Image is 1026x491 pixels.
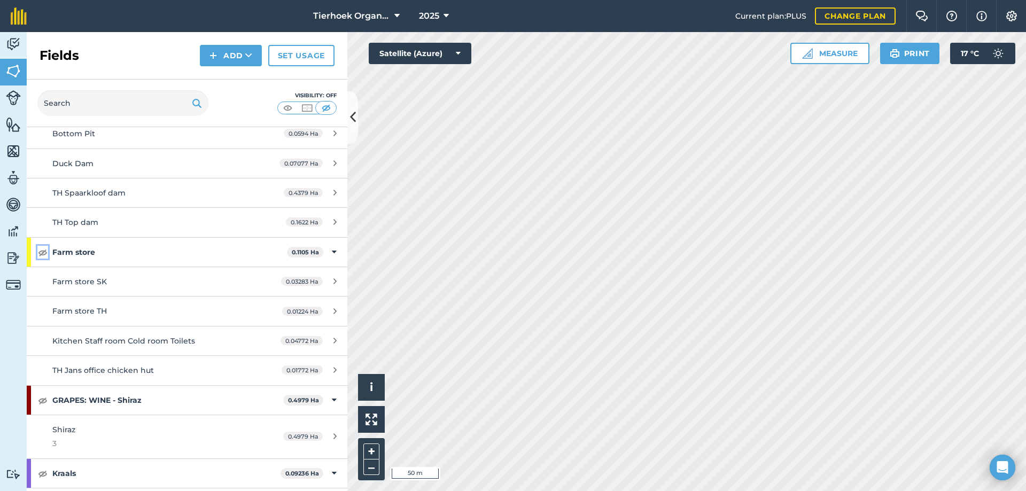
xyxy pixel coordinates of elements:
[192,97,202,110] img: svg+xml;base64,PHN2ZyB4bWxucz0iaHR0cDovL3d3dy53My5vcmcvMjAwMC9zdmciIHdpZHRoPSIxOSIgaGVpZ2h0PSIyNC...
[366,414,377,425] img: Four arrows, one pointing top left, one top right, one bottom right and the last bottom left
[288,396,319,404] strong: 0.4979 Ha
[6,250,21,266] img: svg+xml;base64,PD94bWwgdmVyc2lvbj0iMS4wIiBlbmNvZGluZz0idXRmLTgiPz4KPCEtLSBHZW5lcmF0b3I6IEFkb2JlIE...
[38,394,48,407] img: svg+xml;base64,PHN2ZyB4bWxucz0iaHR0cDovL3d3dy53My5vcmcvMjAwMC9zdmciIHdpZHRoPSIxOCIgaGVpZ2h0PSIyNC...
[284,129,323,138] span: 0.0594 Ha
[27,238,347,267] div: Farm store0.1105 Ha
[735,10,806,22] span: Current plan : PLUS
[6,63,21,79] img: svg+xml;base64,PHN2ZyB4bWxucz0iaHR0cDovL3d3dy53My5vcmcvMjAwMC9zdmciIHdpZHRoPSI1NiIgaGVpZ2h0PSI2MC...
[52,425,75,434] span: Shiraz
[52,438,253,449] span: 3
[52,129,95,138] span: Bottom Pit
[790,43,869,64] button: Measure
[369,43,471,64] button: Satellite (Azure)
[363,459,379,475] button: –
[6,36,21,52] img: svg+xml;base64,PD94bWwgdmVyc2lvbj0iMS4wIiBlbmNvZGluZz0idXRmLTgiPz4KPCEtLSBHZW5lcmF0b3I6IEFkb2JlIE...
[285,470,319,477] strong: 0.09236 Ha
[6,197,21,213] img: svg+xml;base64,PD94bWwgdmVyc2lvbj0iMS4wIiBlbmNvZGluZz0idXRmLTgiPz4KPCEtLSBHZW5lcmF0b3I6IEFkb2JlIE...
[27,119,347,148] a: Bottom Pit0.0594 Ha
[200,45,262,66] button: Add
[27,297,347,325] a: Farm store TH0.01224 Ha
[52,238,287,267] strong: Farm store
[52,386,283,415] strong: GRAPES: WINE - Shiraz
[52,459,281,488] strong: Kraals
[209,49,217,62] img: svg+xml;base64,PHN2ZyB4bWxucz0iaHR0cDovL3d3dy53My5vcmcvMjAwMC9zdmciIHdpZHRoPSIxNCIgaGVpZ2h0PSIyNC...
[52,159,94,168] span: Duck Dam
[6,469,21,479] img: svg+xml;base64,PD94bWwgdmVyc2lvbj0iMS4wIiBlbmNvZGluZz0idXRmLTgiPz4KPCEtLSBHZW5lcmF0b3I6IEFkb2JlIE...
[286,217,323,227] span: 0.1622 Ha
[6,116,21,133] img: svg+xml;base64,PHN2ZyB4bWxucz0iaHR0cDovL3d3dy53My5vcmcvMjAwMC9zdmciIHdpZHRoPSI1NiIgaGVpZ2h0PSI2MC...
[6,170,21,186] img: svg+xml;base64,PD94bWwgdmVyc2lvbj0iMS4wIiBlbmNvZGluZz0idXRmLTgiPz4KPCEtLSBHZW5lcmF0b3I6IEFkb2JlIE...
[52,365,154,375] span: TH Jans office chicken hut
[281,277,323,286] span: 0.03283 Ha
[370,380,373,394] span: i
[945,11,958,21] img: A question mark icon
[52,188,126,198] span: TH Spaarkloof dam
[279,159,323,168] span: 0.07077 Ha
[281,336,323,345] span: 0.04772 Ha
[990,455,1015,480] div: Open Intercom Messenger
[282,307,323,316] span: 0.01224 Ha
[40,47,79,64] h2: Fields
[284,188,323,197] span: 0.4379 Ha
[950,43,1015,64] button: 17 °C
[6,277,21,292] img: svg+xml;base64,PD94bWwgdmVyc2lvbj0iMS4wIiBlbmNvZGluZz0idXRmLTgiPz4KPCEtLSBHZW5lcmF0b3I6IEFkb2JlIE...
[277,91,337,100] div: Visibility: Off
[320,103,333,113] img: svg+xml;base64,PHN2ZyB4bWxucz0iaHR0cDovL3d3dy53My5vcmcvMjAwMC9zdmciIHdpZHRoPSI1MCIgaGVpZ2h0PSI0MC...
[283,432,323,441] span: 0.4979 Ha
[815,7,896,25] a: Change plan
[961,43,979,64] span: 17 ° C
[6,90,21,105] img: svg+xml;base64,PD94bWwgdmVyc2lvbj0iMS4wIiBlbmNvZGluZz0idXRmLTgiPz4KPCEtLSBHZW5lcmF0b3I6IEFkb2JlIE...
[38,467,48,480] img: svg+xml;base64,PHN2ZyB4bWxucz0iaHR0cDovL3d3dy53My5vcmcvMjAwMC9zdmciIHdpZHRoPSIxOCIgaGVpZ2h0PSIyNC...
[268,45,335,66] a: Set usage
[27,459,347,488] div: Kraals0.09236 Ha
[988,43,1009,64] img: svg+xml;base64,PD94bWwgdmVyc2lvbj0iMS4wIiBlbmNvZGluZz0idXRmLTgiPz4KPCEtLSBHZW5lcmF0b3I6IEFkb2JlIE...
[27,267,347,296] a: Farm store SK0.03283 Ha
[363,443,379,459] button: +
[27,415,347,458] a: Shiraz30.4979 Ha
[27,149,347,178] a: Duck Dam0.07077 Ha
[880,43,940,64] button: Print
[313,10,390,22] span: Tierhoek Organic Farm
[11,7,27,25] img: fieldmargin Logo
[52,217,98,227] span: TH Top dam
[27,326,347,355] a: Kitchen Staff room Cold room Toilets0.04772 Ha
[37,90,208,116] input: Search
[27,208,347,237] a: TH Top dam0.1622 Ha
[358,374,385,401] button: i
[52,306,107,316] span: Farm store TH
[52,277,107,286] span: Farm store SK
[27,386,347,415] div: GRAPES: WINE - Shiraz0.4979 Ha
[27,356,347,385] a: TH Jans office chicken hut0.01772 Ha
[6,223,21,239] img: svg+xml;base64,PD94bWwgdmVyc2lvbj0iMS4wIiBlbmNvZGluZz0idXRmLTgiPz4KPCEtLSBHZW5lcmF0b3I6IEFkb2JlIE...
[915,11,928,21] img: Two speech bubbles overlapping with the left bubble in the forefront
[281,103,294,113] img: svg+xml;base64,PHN2ZyB4bWxucz0iaHR0cDovL3d3dy53My5vcmcvMjAwMC9zdmciIHdpZHRoPSI1MCIgaGVpZ2h0PSI0MC...
[6,143,21,159] img: svg+xml;base64,PHN2ZyB4bWxucz0iaHR0cDovL3d3dy53My5vcmcvMjAwMC9zdmciIHdpZHRoPSI1NiIgaGVpZ2h0PSI2MC...
[802,48,813,59] img: Ruler icon
[27,178,347,207] a: TH Spaarkloof dam0.4379 Ha
[282,365,323,375] span: 0.01772 Ha
[300,103,314,113] img: svg+xml;base64,PHN2ZyB4bWxucz0iaHR0cDovL3d3dy53My5vcmcvMjAwMC9zdmciIHdpZHRoPSI1MCIgaGVpZ2h0PSI0MC...
[52,336,195,346] span: Kitchen Staff room Cold room Toilets
[292,248,319,256] strong: 0.1105 Ha
[419,10,439,22] span: 2025
[1005,11,1018,21] img: A cog icon
[976,10,987,22] img: svg+xml;base64,PHN2ZyB4bWxucz0iaHR0cDovL3d3dy53My5vcmcvMjAwMC9zdmciIHdpZHRoPSIxNyIgaGVpZ2h0PSIxNy...
[38,246,48,259] img: svg+xml;base64,PHN2ZyB4bWxucz0iaHR0cDovL3d3dy53My5vcmcvMjAwMC9zdmciIHdpZHRoPSIxOCIgaGVpZ2h0PSIyNC...
[890,47,900,60] img: svg+xml;base64,PHN2ZyB4bWxucz0iaHR0cDovL3d3dy53My5vcmcvMjAwMC9zdmciIHdpZHRoPSIxOSIgaGVpZ2h0PSIyNC...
